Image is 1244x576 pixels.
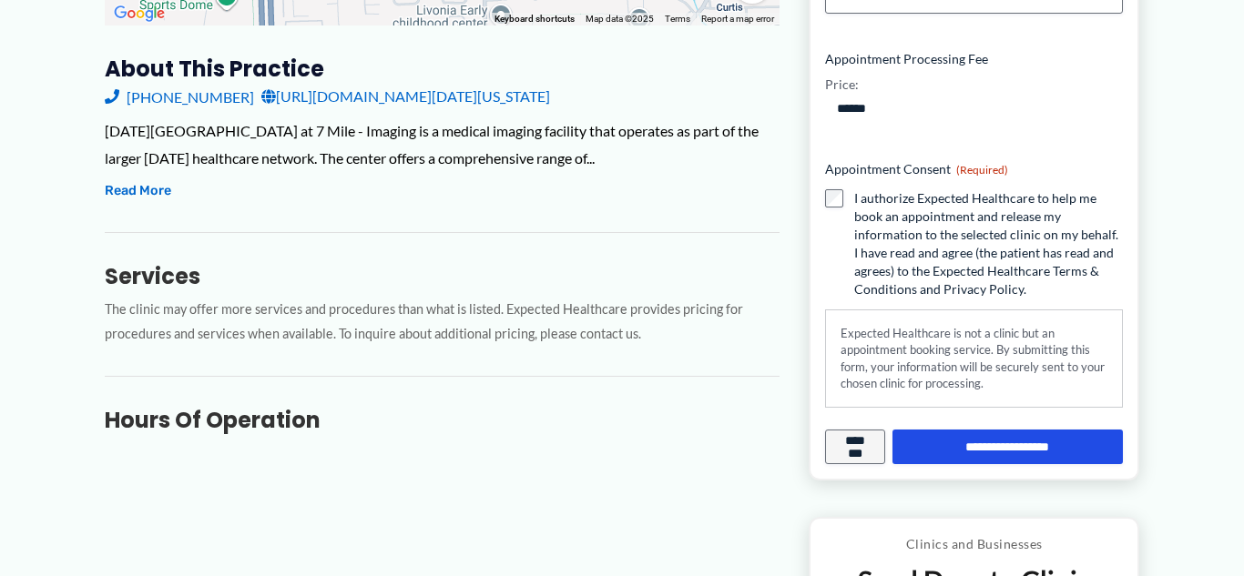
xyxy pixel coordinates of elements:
[825,309,1123,408] div: Expected Healthcare is not a clinic but an appointment booking service. By submitting this form, ...
[105,180,171,202] button: Read More
[261,83,550,110] a: [URL][DOMAIN_NAME][DATE][US_STATE]
[586,14,654,24] span: Map data ©2025
[825,50,1123,68] label: Appointment Processing Fee
[109,2,169,25] a: Open this area in Google Maps (opens a new window)
[105,298,780,347] p: The clinic may offer more services and procedures than what is listed. Expected Healthcare provid...
[109,2,169,25] img: Google
[825,94,1123,124] input: Appointment Processing Fee Price
[956,163,1008,177] span: (Required)
[105,117,780,171] div: [DATE][GEOGRAPHIC_DATA] at 7 Mile - Imaging is a medical imaging facility that operates as part o...
[105,406,780,434] h3: Hours of Operation
[701,14,774,24] a: Report a map error
[105,55,780,83] h3: About this practice
[105,262,780,290] h3: Services
[495,13,575,25] button: Keyboard shortcuts
[105,83,254,110] a: [PHONE_NUMBER]
[825,76,859,94] label: Price:
[824,532,1124,556] p: Clinics and Businesses
[854,189,1123,298] label: I authorize Expected Healthcare to help me book an appointment and release my information to the ...
[665,14,690,24] a: Terms
[825,160,1008,178] legend: Appointment Consent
